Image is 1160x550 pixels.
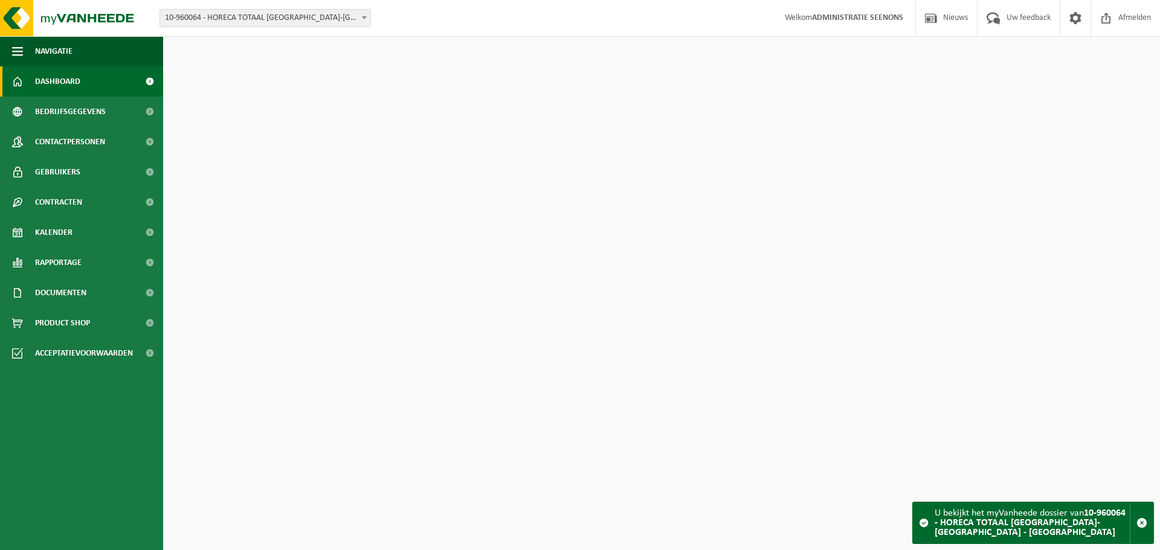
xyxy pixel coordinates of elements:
span: Rapportage [35,248,82,278]
div: U bekijkt het myVanheede dossier van [935,502,1130,543]
span: Dashboard [35,66,80,97]
span: 10-960064 - HORECA TOTAAL ANTWERPEN-NOORD - ANTWERPEN [160,10,370,27]
span: 10-960064 - HORECA TOTAAL ANTWERPEN-NOORD - ANTWERPEN [159,9,371,27]
span: Navigatie [35,36,72,66]
span: Documenten [35,278,86,308]
span: Bedrijfsgegevens [35,97,106,127]
span: Acceptatievoorwaarden [35,338,133,368]
span: Contactpersonen [35,127,105,157]
span: Kalender [35,217,72,248]
strong: ADMINISTRATIE SEENONS [812,13,903,22]
span: Contracten [35,187,82,217]
span: Gebruikers [35,157,80,187]
strong: 10-960064 - HORECA TOTAAL [GEOGRAPHIC_DATA]-[GEOGRAPHIC_DATA] - [GEOGRAPHIC_DATA] [935,508,1126,537]
span: Product Shop [35,308,90,338]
